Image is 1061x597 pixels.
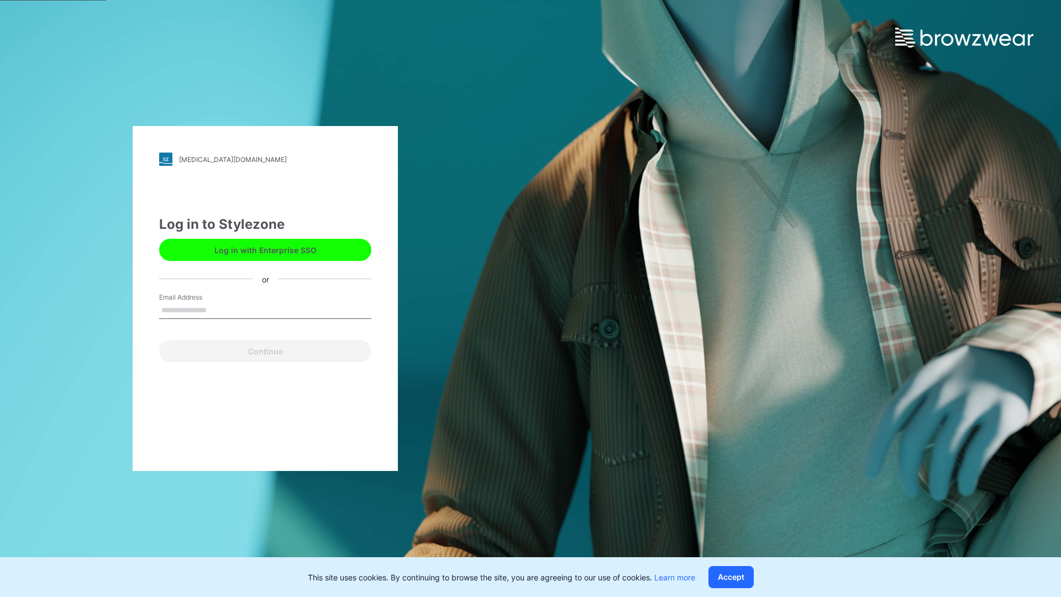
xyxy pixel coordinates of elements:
[159,239,371,261] button: Log in with Enterprise SSO
[308,572,695,583] p: This site uses cookies. By continuing to browse the site, you are agreeing to our use of cookies.
[253,273,278,285] div: or
[654,573,695,582] a: Learn more
[159,214,371,234] div: Log in to Stylezone
[159,153,371,166] a: [MEDICAL_DATA][DOMAIN_NAME]
[179,155,287,164] div: [MEDICAL_DATA][DOMAIN_NAME]
[159,153,172,166] img: stylezone-logo.562084cfcfab977791bfbf7441f1a819.svg
[895,28,1033,48] img: browzwear-logo.e42bd6dac1945053ebaf764b6aa21510.svg
[708,566,754,588] button: Accept
[159,292,237,302] label: Email Address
